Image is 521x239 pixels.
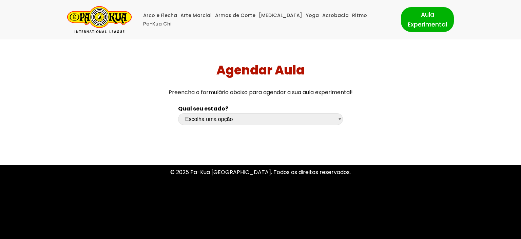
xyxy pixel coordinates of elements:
[322,11,349,20] a: Acrobacia
[67,168,454,177] p: © 2025 Pa-Kua [GEOGRAPHIC_DATA]. Todos os direitos reservados.
[178,105,228,113] b: Qual seu estado?
[259,11,302,20] a: [MEDICAL_DATA]
[230,197,291,205] a: Política de Privacidade
[143,20,172,28] a: Pa-Kua Chi
[67,226,81,234] a: Neve
[108,226,137,234] a: WordPress
[3,88,519,97] p: Preencha o formulário abaixo para agendar a sua aula experimental!
[352,11,367,20] a: Ritmo
[142,11,391,28] div: Menu primário
[401,7,454,32] a: Aula Experimental
[67,6,132,33] a: Pa-Kua Brasil Uma Escola de conhecimentos orientais para toda a família. Foco, habilidade concent...
[215,11,255,20] a: Armas de Corte
[3,63,519,78] h1: Agendar Aula
[180,11,212,20] a: Arte Marcial
[306,11,319,20] a: Yoga
[67,226,137,235] p: | Movido a
[143,11,177,20] a: Arco e Flecha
